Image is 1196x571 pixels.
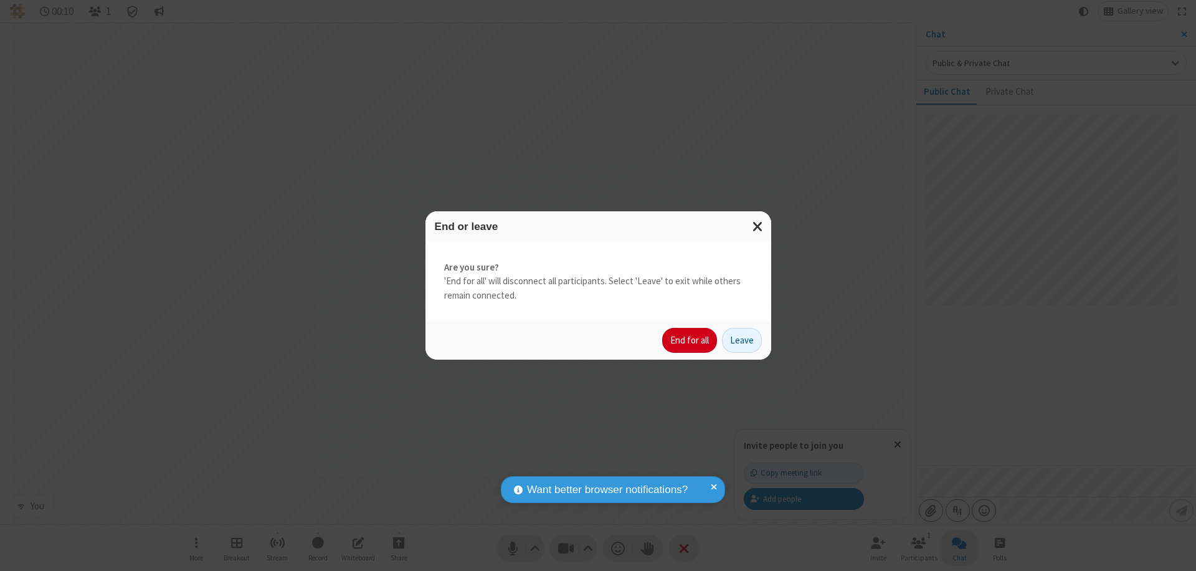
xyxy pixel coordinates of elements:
h3: End or leave [435,221,762,233]
button: Leave [722,328,762,353]
div: 'End for all' will disconnect all participants. Select 'Leave' to exit while others remain connec... [425,242,771,322]
button: Close modal [745,211,771,242]
strong: Are you sure? [444,261,752,275]
button: End for all [662,328,717,353]
span: Want better browser notifications? [527,482,688,498]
